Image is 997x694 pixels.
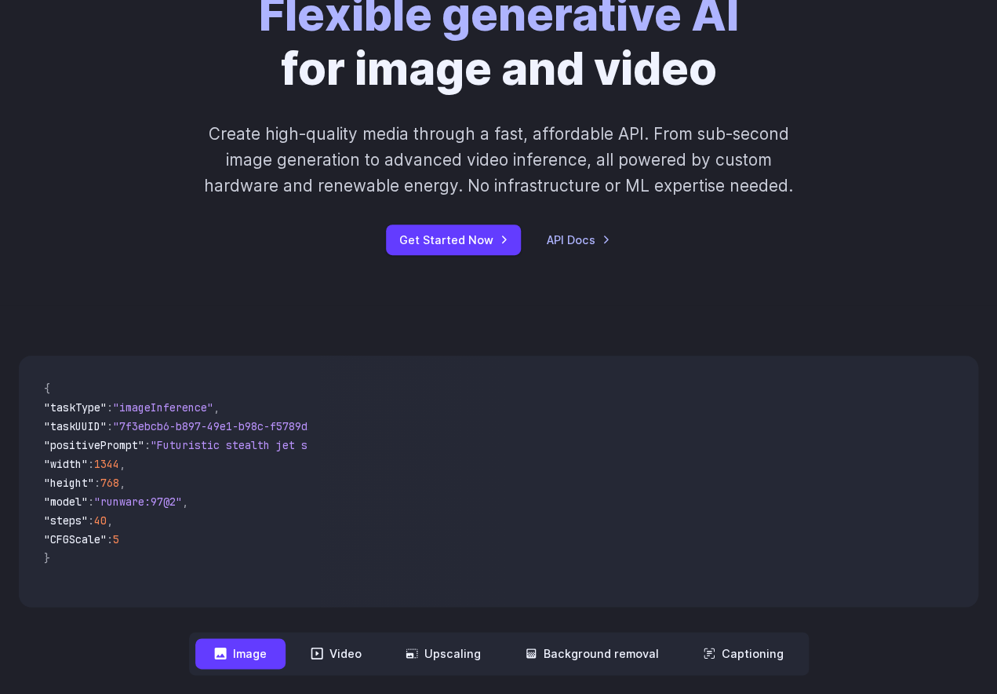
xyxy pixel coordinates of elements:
[113,400,213,415] span: "imageInference"
[213,400,220,415] span: ,
[151,438,722,452] span: "Futuristic stealth jet streaking through a neon-lit cityscape with glowing purple exhaust"
[44,551,50,565] span: }
[506,638,678,669] button: Background removal
[100,476,119,490] span: 768
[44,438,144,452] span: "positivePrompt"
[387,638,500,669] button: Upscaling
[386,225,521,255] a: Get Started Now
[119,457,126,471] span: ,
[88,495,94,509] span: :
[107,400,113,415] span: :
[684,638,802,669] button: Captioning
[113,419,351,433] span: "7f3ebcb6-b897-49e1-b98c-f5789d2d40d7"
[44,419,107,433] span: "taskUUID"
[44,532,107,546] span: "CFGScale"
[94,495,182,509] span: "runware:97@2"
[94,513,107,528] span: 40
[144,438,151,452] span: :
[88,513,94,528] span: :
[44,457,88,471] span: "width"
[113,532,119,546] span: 5
[44,513,88,528] span: "steps"
[44,400,107,415] span: "taskType"
[94,457,119,471] span: 1344
[191,121,806,199] p: Create high-quality media through a fast, affordable API. From sub-second image generation to adv...
[546,231,610,249] a: API Docs
[44,476,94,490] span: "height"
[94,476,100,490] span: :
[195,638,286,669] button: Image
[292,638,380,669] button: Video
[44,382,50,396] span: {
[44,495,88,509] span: "model"
[107,419,113,433] span: :
[119,476,126,490] span: ,
[88,457,94,471] span: :
[182,495,188,509] span: ,
[107,513,113,528] span: ,
[107,532,113,546] span: :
